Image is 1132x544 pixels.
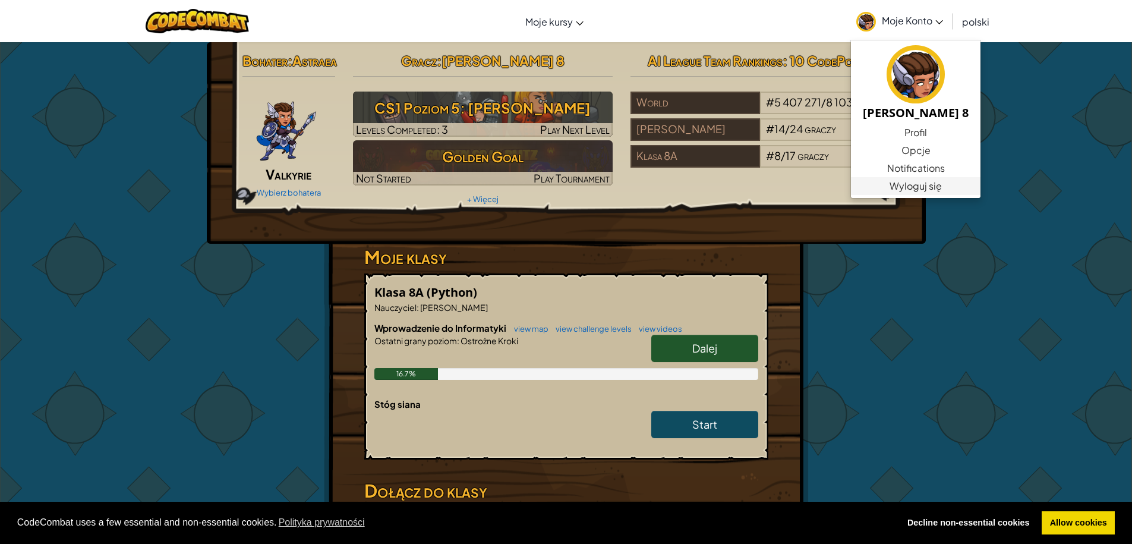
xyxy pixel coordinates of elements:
[17,514,890,532] span: CodeCombat uses a few essential and non-essential cookies.
[353,92,613,137] a: Play Next Level
[508,324,548,334] a: view map
[364,244,768,271] h3: Moje klasy
[850,2,949,40] a: Moje Konto
[630,145,760,168] div: Klasa 8A
[266,166,311,183] span: Valkyrie
[374,284,427,300] span: Klasa 8A
[863,103,969,122] h5: [PERSON_NAME] 8
[417,302,419,313] span: :
[774,149,781,162] span: 8
[851,141,980,159] a: Opcje
[353,140,613,185] img: Golden Goal
[277,514,367,532] a: learn more about cookies
[651,411,758,438] a: Start
[630,130,890,143] a: [PERSON_NAME]#14/24graczy
[630,92,760,114] div: World
[630,103,890,117] a: World#5 407 271/8 103 677graczy
[256,92,317,163] img: ValkyriePose.png
[766,149,774,162] span: #
[786,149,796,162] span: 17
[851,159,980,177] a: Notifications
[882,14,943,27] span: Moje Konto
[419,302,488,313] span: [PERSON_NAME]
[785,122,790,136] span: /
[374,368,439,380] div: 16.7%
[353,95,613,121] h3: CS1 Poziom 5: [PERSON_NAME]
[437,52,442,69] span: :
[781,149,786,162] span: /
[805,122,836,136] span: graczy
[257,188,321,197] a: Wybierz bohatera
[851,177,980,195] a: Wyloguj się
[374,302,417,313] span: Nauczyciel
[692,417,717,431] span: Start
[826,95,873,109] span: 8 103 677
[459,335,518,346] span: Ostrożne Kroki
[356,171,411,185] span: Not Started
[442,52,565,69] span: [PERSON_NAME] 8
[401,52,437,69] span: Gracz
[353,140,613,185] a: Golden GoalNot StartedPlay Tournament
[766,95,774,109] span: #
[766,122,774,136] span: #
[353,143,613,170] h3: Golden Goal
[525,15,573,28] span: Moje kursy
[774,95,821,109] span: 5 407 271
[630,118,760,141] div: [PERSON_NAME]
[374,322,508,334] span: Wprowadzenie do Informatyki
[956,5,995,37] a: polski
[374,335,457,346] span: Ostatni grany poziom
[550,324,632,334] a: view challenge levels
[242,52,288,69] span: Bohater
[146,9,250,33] img: CodeCombat logo
[774,122,785,136] span: 14
[1042,511,1115,535] a: allow cookies
[887,45,945,103] img: avatar
[692,341,717,355] span: Dalej
[851,43,980,124] a: [PERSON_NAME] 8
[821,95,826,109] span: /
[288,52,292,69] span: :
[427,284,477,300] span: (Python)
[783,52,872,69] span: : 10 CodePoints
[519,5,589,37] a: Moje kursy
[899,511,1038,535] a: deny cookies
[540,122,610,136] span: Play Next Level
[534,171,610,185] span: Play Tournament
[630,156,890,170] a: Klasa 8A#8/17graczy
[374,398,421,410] span: Stóg siana
[856,12,876,32] img: avatar
[797,149,829,162] span: graczy
[790,122,803,136] span: 24
[648,52,783,69] span: AI League Team Rankings
[851,124,980,141] a: Profil
[364,477,768,504] h3: Dołącz do klasy
[962,15,989,28] span: polski
[887,161,945,175] span: Notifications
[457,335,459,346] span: :
[633,324,682,334] a: view videos
[292,52,337,69] span: Astraea
[353,92,613,137] img: CS1 Poziom 5: Wroga Kopalnia
[356,122,448,136] span: Levels Completed: 3
[467,194,499,204] a: + Więcej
